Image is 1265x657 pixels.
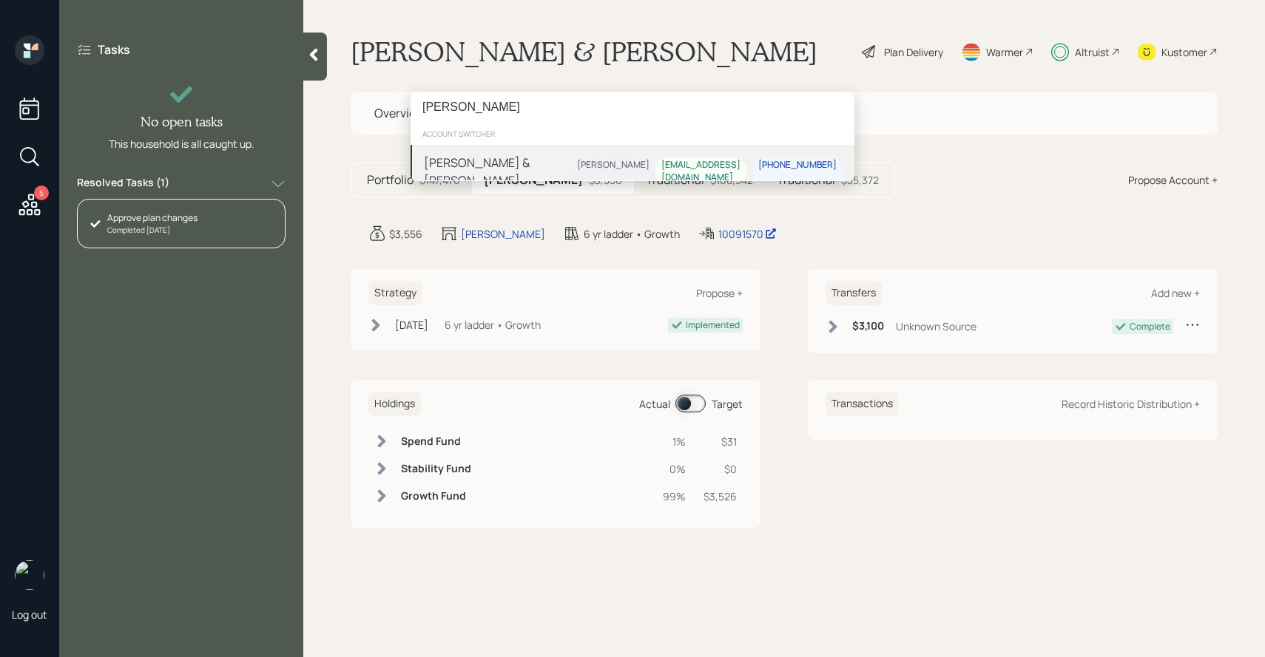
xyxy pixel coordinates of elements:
input: Type a command or search… [411,92,854,123]
div: [PHONE_NUMBER] [758,160,837,172]
div: [PERSON_NAME] [577,160,650,172]
div: account switcher [411,123,854,145]
div: [EMAIL_ADDRESS][DOMAIN_NAME] [661,160,741,185]
div: [PERSON_NAME] & [PERSON_NAME] [424,154,571,189]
